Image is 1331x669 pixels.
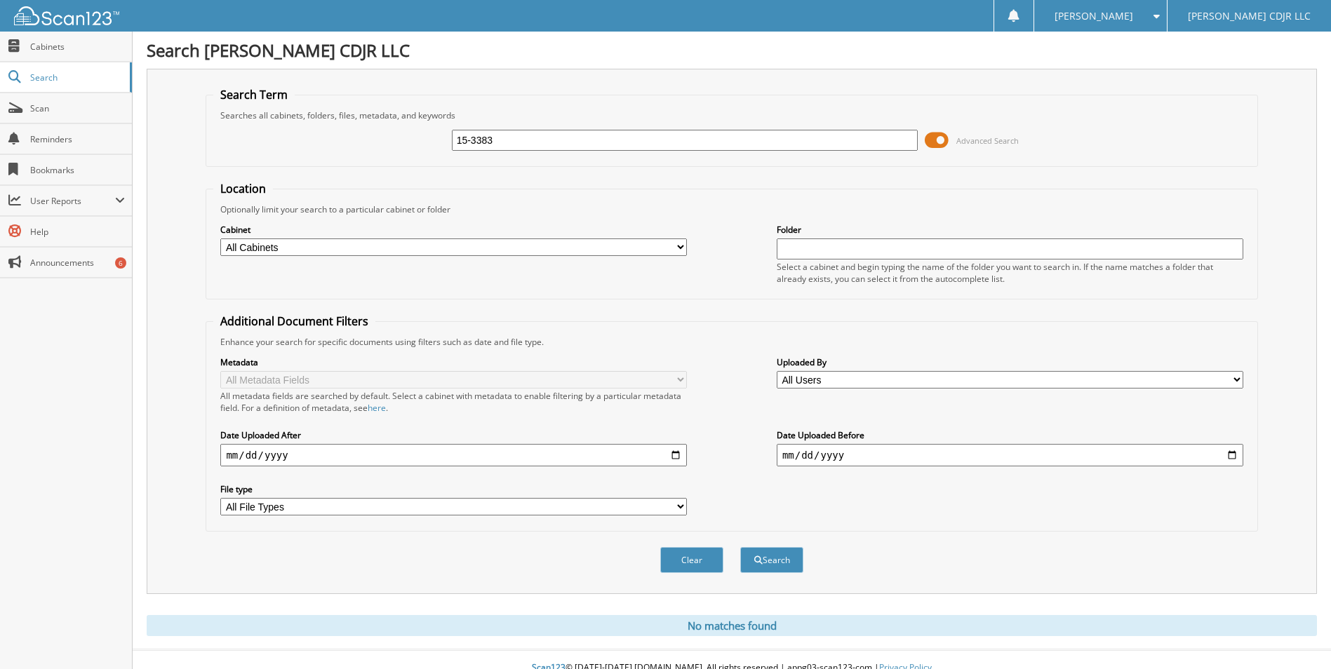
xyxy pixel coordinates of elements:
div: All metadata fields are searched by default. Select a cabinet with metadata to enable filtering b... [220,390,687,414]
div: Optionally limit your search to a particular cabinet or folder [213,203,1250,215]
label: Metadata [220,356,687,368]
img: scan123-logo-white.svg [14,6,119,25]
label: Date Uploaded Before [777,429,1243,441]
div: Enhance your search for specific documents using filters such as date and file type. [213,336,1250,348]
button: Clear [660,547,723,573]
legend: Search Term [213,87,295,102]
label: Cabinet [220,224,687,236]
a: here [368,402,386,414]
label: Date Uploaded After [220,429,687,441]
span: Advanced Search [956,135,1019,146]
span: Cabinets [30,41,125,53]
label: File type [220,483,687,495]
span: User Reports [30,195,115,207]
input: start [220,444,687,466]
div: 6 [115,257,126,269]
legend: Additional Document Filters [213,313,375,329]
span: Reminders [30,133,125,145]
span: Announcements [30,257,125,269]
div: Searches all cabinets, folders, files, metadata, and keywords [213,109,1250,121]
legend: Location [213,181,273,196]
h1: Search [PERSON_NAME] CDJR LLC [147,39,1317,62]
input: end [777,444,1243,466]
span: Help [30,226,125,238]
button: Search [740,547,803,573]
span: Scan [30,102,125,114]
span: Bookmarks [30,164,125,176]
div: Select a cabinet and begin typing the name of the folder you want to search in. If the name match... [777,261,1243,285]
span: Search [30,72,123,83]
label: Uploaded By [777,356,1243,368]
label: Folder [777,224,1243,236]
span: [PERSON_NAME] [1055,12,1133,20]
span: [PERSON_NAME] CDJR LLC [1188,12,1311,20]
div: No matches found [147,615,1317,636]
